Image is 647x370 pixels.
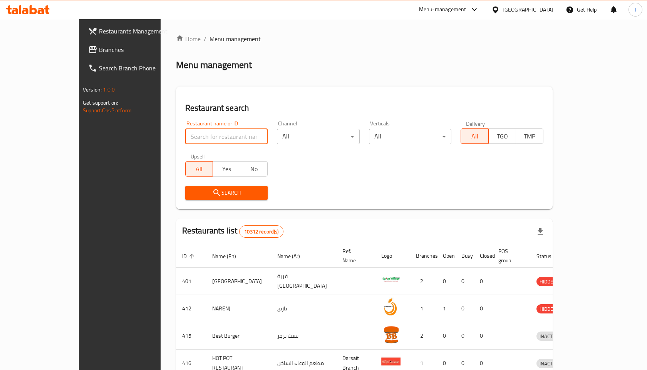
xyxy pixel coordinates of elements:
span: INACTIVE [536,359,563,368]
td: 0 [455,295,474,322]
a: Branches [82,40,187,59]
td: 1 [437,295,455,322]
td: 412 [176,295,206,322]
img: Best Burger [381,325,401,344]
td: قرية [GEOGRAPHIC_DATA] [271,268,336,295]
td: Best Burger [206,322,271,350]
div: HIDDEN [536,304,560,313]
td: 0 [437,268,455,295]
div: [GEOGRAPHIC_DATA] [503,5,553,14]
td: 0 [474,295,492,322]
td: 0 [455,268,474,295]
span: POS group [498,247,521,265]
span: No [243,163,265,175]
span: ID [182,252,197,261]
span: Ref. Name [342,247,366,265]
span: INACTIVE [536,332,563,341]
input: Search for restaurant name or ID.. [185,129,268,144]
span: Branches [99,45,181,54]
span: Name (En) [212,252,246,261]
div: Total records count [239,225,283,238]
th: Logo [375,244,410,268]
td: NARENJ [206,295,271,322]
h2: Restaurant search [185,102,543,114]
span: HIDDEN [536,277,560,286]
span: Status [536,252,562,261]
td: 2 [410,268,437,295]
div: Menu-management [419,5,466,14]
a: Home [176,34,201,43]
a: Search Branch Phone [82,59,187,77]
span: Search Branch Phone [99,63,181,73]
h2: Menu management [176,59,252,71]
div: All [277,129,360,144]
td: 0 [437,322,455,350]
button: Yes [213,161,240,177]
td: 401 [176,268,206,295]
td: 415 [176,322,206,350]
span: Yes [216,163,237,175]
span: Name (Ar) [277,252,310,261]
button: Search [185,186,268,200]
button: TGO [488,128,516,144]
span: 1.0.0 [103,85,115,95]
td: بست برجر [271,322,336,350]
nav: breadcrumb [176,34,553,43]
th: Closed [474,244,492,268]
label: Upsell [191,153,205,159]
h2: Restaurants list [182,225,284,238]
td: 1 [410,295,437,322]
a: Support.OpsPlatform [83,105,132,115]
span: 10312 record(s) [240,228,283,235]
div: Export file [531,222,550,241]
button: TMP [516,128,543,144]
span: I [635,5,636,14]
li: / [204,34,206,43]
img: NARENJ [381,297,401,317]
span: TGO [492,131,513,142]
th: Branches [410,244,437,268]
span: Restaurants Management [99,27,181,36]
a: Restaurants Management [82,22,187,40]
span: Search [191,188,262,198]
label: Delivery [466,121,485,126]
img: Spicy Village [381,270,401,289]
td: [GEOGRAPHIC_DATA] [206,268,271,295]
th: Open [437,244,455,268]
span: All [189,163,210,175]
span: Version: [83,85,102,95]
span: All [464,131,485,142]
td: نارنج [271,295,336,322]
span: Menu management [210,34,261,43]
span: Get support on: [83,98,118,108]
button: All [461,128,488,144]
td: 0 [474,322,492,350]
td: 0 [474,268,492,295]
th: Busy [455,244,474,268]
button: All [185,161,213,177]
button: No [240,161,268,177]
td: 2 [410,322,437,350]
div: All [369,129,452,144]
span: TMP [519,131,540,142]
span: HIDDEN [536,305,560,313]
td: 0 [455,322,474,350]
